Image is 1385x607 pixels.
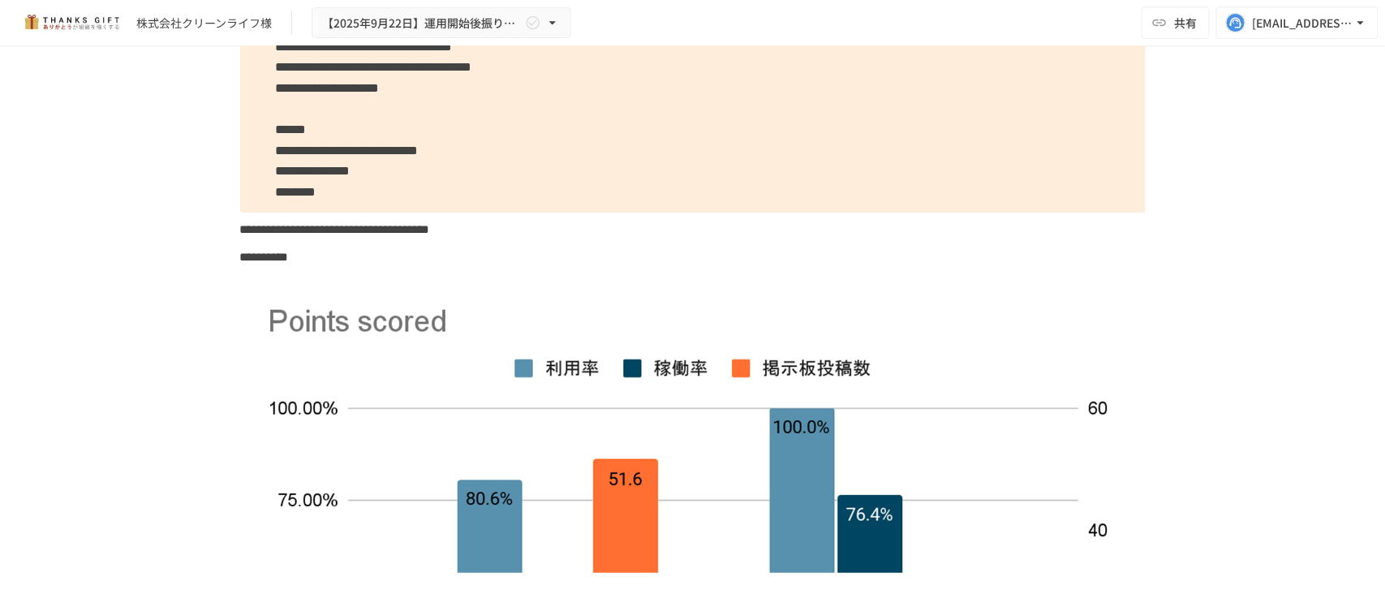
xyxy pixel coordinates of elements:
[1174,14,1197,32] span: 共有
[136,15,272,32] div: 株式会社クリーンライフ様
[1142,6,1210,39] button: 共有
[1216,6,1379,39] button: [EMAIL_ADDRESS][DOMAIN_NAME]
[312,7,571,39] button: 【2025年9月22日】運用開始後振り返りミーティング
[19,10,123,36] img: mMP1OxWUAhQbsRWCurg7vIHe5HqDpP7qZo7fRoNLXQh
[1252,13,1353,33] div: [EMAIL_ADDRESS][DOMAIN_NAME]
[322,13,522,33] span: 【2025年9月22日】運用開始後振り返りミーティング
